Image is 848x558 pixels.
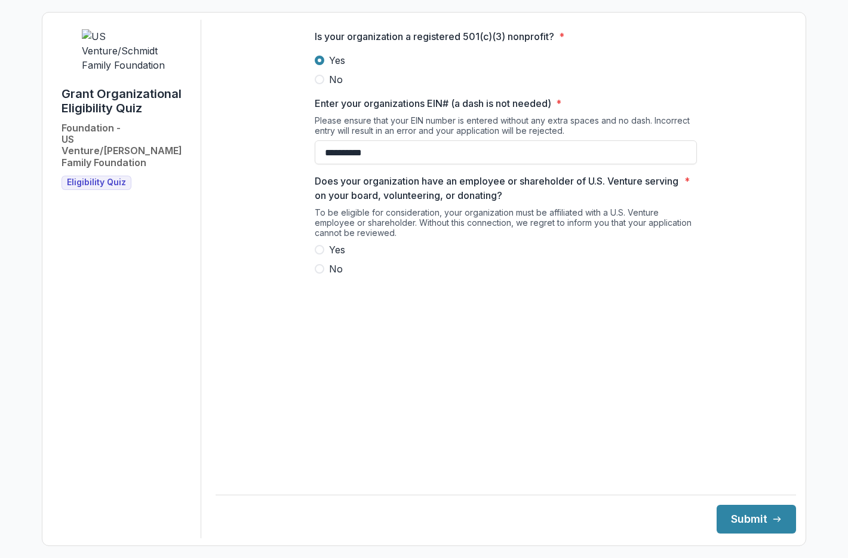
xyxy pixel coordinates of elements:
p: Enter your organizations EIN# (a dash is not needed) [315,96,551,111]
div: To be eligible for consideration, your organization must be affiliated with a U.S. Venture employ... [315,207,697,243]
span: Yes [329,53,345,68]
h1: Grant Organizational Eligibility Quiz [62,87,191,115]
span: Eligibility Quiz [67,177,126,188]
button: Submit [717,505,796,534]
span: No [329,262,343,276]
img: US Venture/Schmidt Family Foundation [82,29,171,72]
span: No [329,72,343,87]
p: Is your organization a registered 501(c)(3) nonprofit? [315,29,554,44]
span: Yes [329,243,345,257]
p: Does your organization have an employee or shareholder of U.S. Venture serving on your board, vol... [315,174,680,203]
h2: Foundation - US Venture/[PERSON_NAME] Family Foundation [62,122,191,168]
div: Please ensure that your EIN number is entered without any extra spaces and no dash. Incorrect ent... [315,115,697,140]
